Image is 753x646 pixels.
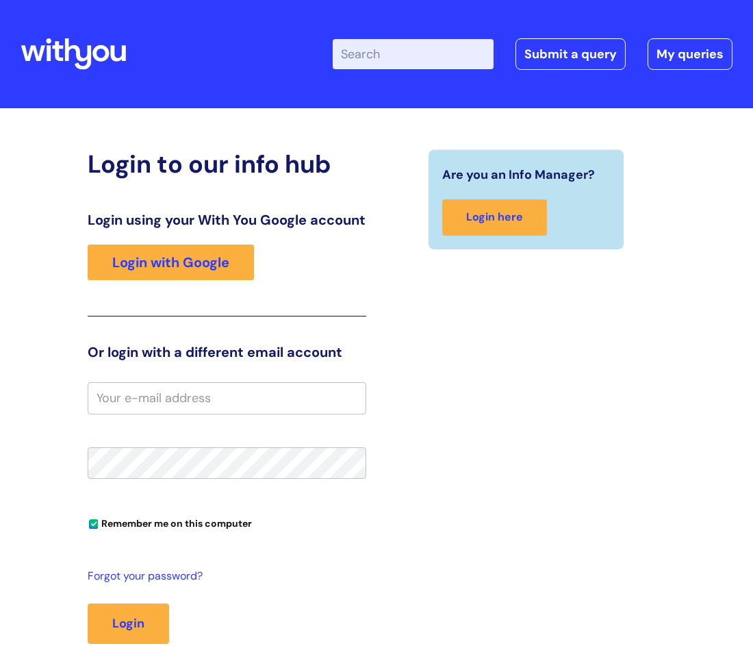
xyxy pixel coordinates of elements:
[333,39,494,69] input: Search
[442,199,547,236] a: Login here
[88,149,366,179] h2: Login to our info hub
[88,512,366,534] div: You can uncheck this option if you're logging in from a shared device
[88,382,366,414] input: Your e-mail address
[88,514,252,530] label: Remember me on this computer
[88,344,366,360] h3: Or login with a different email account
[88,245,254,280] a: Login with Google
[648,38,732,70] a: My queries
[88,604,169,643] button: Login
[88,212,366,228] h3: Login using your With You Google account
[442,164,595,186] span: Are you an Info Manager?
[515,38,626,70] a: Submit a query
[89,520,98,529] input: Remember me on this computer
[88,567,359,586] a: Forgot your password?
